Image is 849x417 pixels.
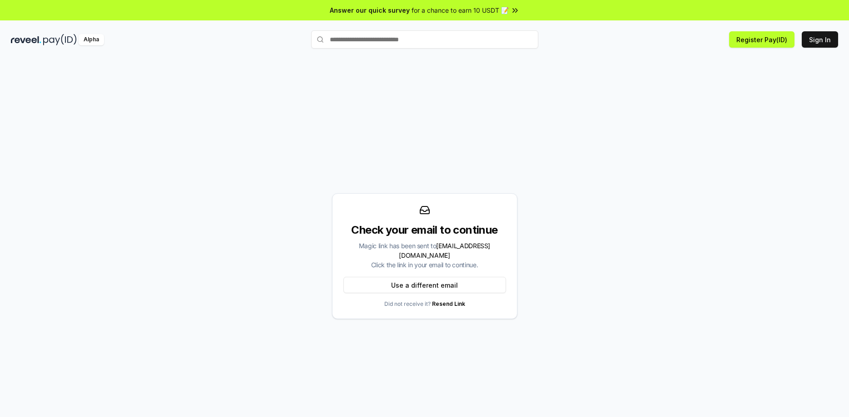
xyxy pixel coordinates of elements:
[412,5,509,15] span: for a chance to earn 10 USDT 📝
[399,242,490,259] span: [EMAIL_ADDRESS][DOMAIN_NAME]
[343,241,506,270] div: Magic link has been sent to Click the link in your email to continue.
[79,34,104,45] div: Alpha
[432,300,465,307] a: Resend Link
[343,277,506,293] button: Use a different email
[729,31,794,48] button: Register Pay(ID)
[384,300,465,308] p: Did not receive it?
[330,5,410,15] span: Answer our quick survey
[802,31,838,48] button: Sign In
[43,34,77,45] img: pay_id
[343,223,506,237] div: Check your email to continue
[11,34,41,45] img: reveel_dark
